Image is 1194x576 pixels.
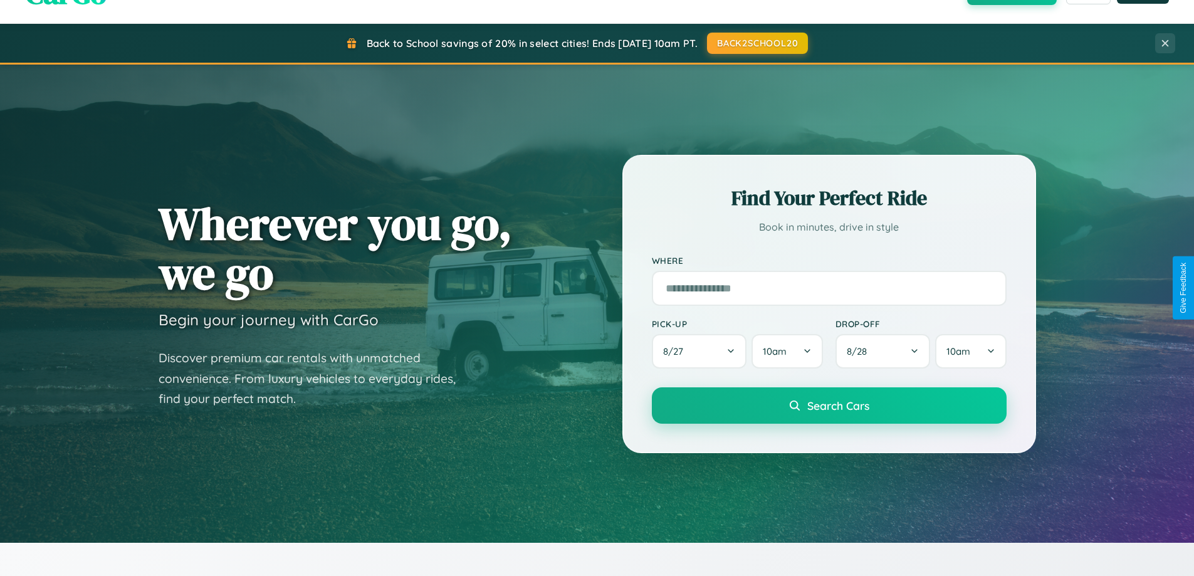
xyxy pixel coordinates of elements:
p: Book in minutes, drive in style [652,218,1007,236]
h1: Wherever you go, we go [159,199,512,298]
button: Search Cars [652,387,1007,424]
h2: Find Your Perfect Ride [652,184,1007,212]
p: Discover premium car rentals with unmatched convenience. From luxury vehicles to everyday rides, ... [159,348,472,409]
span: Search Cars [807,399,869,412]
button: 10am [751,334,822,369]
button: 10am [935,334,1006,369]
span: 10am [946,345,970,357]
label: Pick-up [652,318,823,329]
label: Where [652,255,1007,266]
button: 8/27 [652,334,747,369]
button: 8/28 [835,334,931,369]
button: BACK2SCHOOL20 [707,33,808,54]
span: 8 / 28 [847,345,873,357]
span: 10am [763,345,787,357]
span: Back to School savings of 20% in select cities! Ends [DATE] 10am PT. [367,37,698,50]
span: 8 / 27 [663,345,689,357]
label: Drop-off [835,318,1007,329]
div: Give Feedback [1179,263,1188,313]
h3: Begin your journey with CarGo [159,310,379,329]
